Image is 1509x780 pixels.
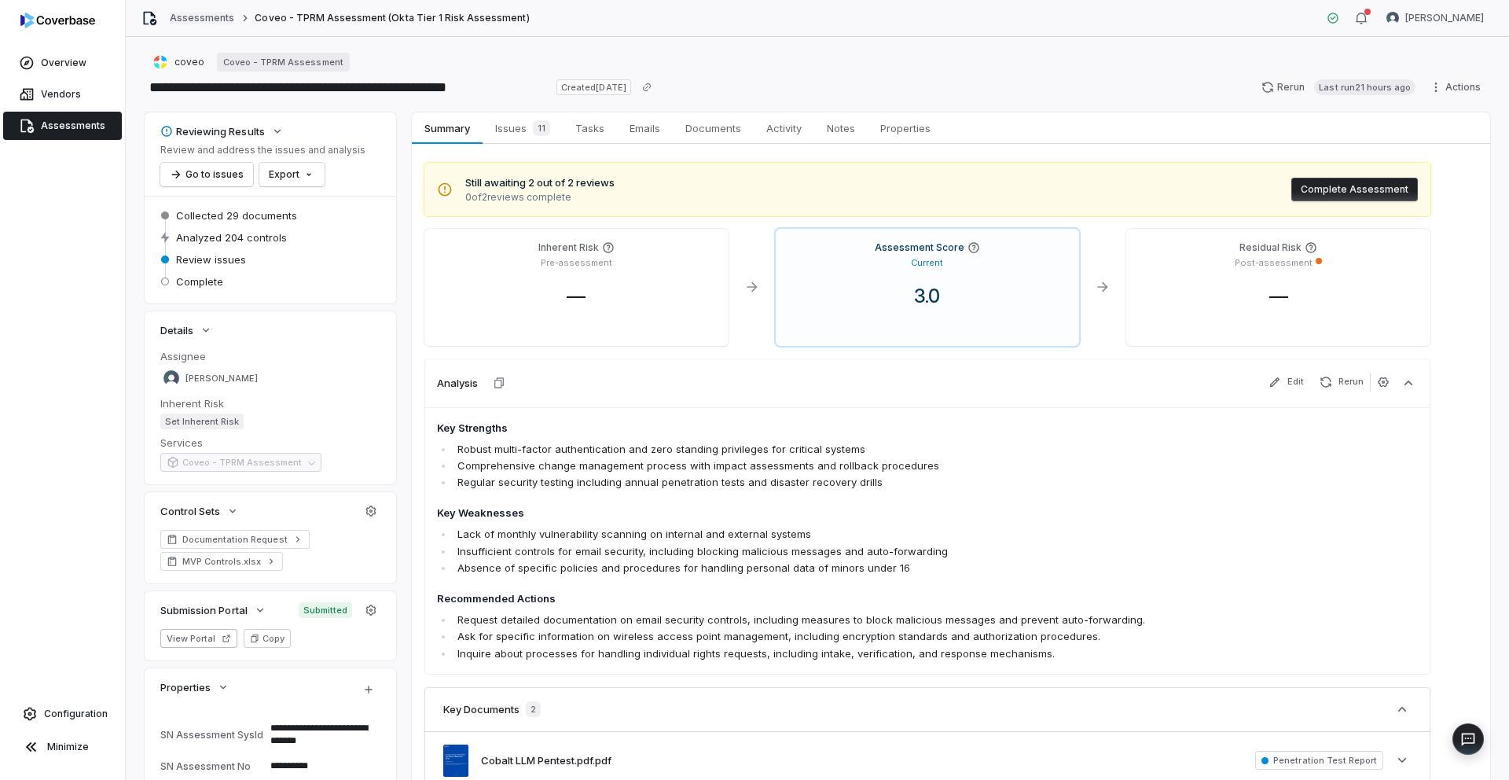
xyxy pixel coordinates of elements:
[489,117,556,139] span: Issues
[1425,75,1490,99] button: Actions
[160,144,365,156] p: Review and address the issues and analysis
[453,474,1221,491] li: Regular security testing including annual penetration tests and disaster recovery drills
[465,191,615,204] span: 0 of 2 reviews complete
[255,12,529,24] span: Coveo - TPRM Assessment (Okta Tier 1 Risk Assessment)
[299,602,352,618] span: Submitted
[160,603,248,617] span: Submission Portal
[453,628,1221,645] li: Ask for specific information on wireless access point management, including encryption standards ...
[176,274,223,289] span: Complete
[176,208,297,223] span: Collected 29 documents
[874,118,937,138] span: Properties
[1239,241,1302,254] h4: Residual Risk
[1252,75,1425,99] button: RerunLast run21 hours ago
[156,316,217,344] button: Details
[41,120,105,132] span: Assessments
[526,701,541,717] span: 2
[160,396,380,410] dt: Inherent Risk
[185,373,258,384] span: [PERSON_NAME]
[679,118,747,138] span: Documents
[1405,12,1484,24] span: [PERSON_NAME]
[1255,751,1383,770] span: Penetration Test Report
[1314,79,1415,95] span: Last run 21 hours ago
[569,118,611,138] span: Tasks
[47,741,89,753] span: Minimize
[6,731,119,763] button: Minimize
[3,112,122,140] a: Assessments
[453,560,1221,576] li: Absence of specific policies and procedures for handling personal data of minors under 16
[3,80,122,109] a: Vendors
[160,552,283,571] a: MVP Controls.xlsx
[901,285,953,307] span: 3.0
[160,349,380,363] dt: Assignee
[160,729,264,741] div: SN Assessment SysId
[259,163,325,186] button: Export
[182,533,288,546] span: Documentation Request
[160,414,244,429] span: Set Inherent Risk
[156,596,271,624] button: Submission Portal
[453,526,1221,543] li: Lack of monthly vulnerability scanning on internal and external systems
[437,506,1221,521] h4: Key Weaknesses
[437,591,1221,607] h4: Recommended Actions
[160,680,211,694] span: Properties
[443,702,520,716] h3: Key Documents
[760,118,808,138] span: Activity
[6,700,119,728] a: Configuration
[453,646,1221,662] li: Inquire about processes for handling individual rights requests, including intake, verification, ...
[3,49,122,77] a: Overview
[533,120,550,136] span: 11
[453,441,1221,458] li: Robust multi-factor authentication and zero standing privileges for critical systems
[453,543,1221,560] li: Insufficient controls for email security, including blocking malicious messages and auto-forwarding
[554,285,598,307] span: —
[160,530,310,549] a: Documentation Request
[160,436,380,450] dt: Services
[148,48,209,76] button: https://coveo.com/coveo
[44,708,108,720] span: Configuration
[160,124,265,138] div: Reviewing Results
[1313,373,1370,392] button: Rerun
[418,118,475,138] span: Summary
[821,118,861,138] span: Notes
[41,57,86,69] span: Overview
[20,13,95,28] img: logo-D7KZi-bG.svg
[156,117,288,145] button: Reviewing Results
[481,753,611,769] button: Cobalt LLM Pentest.pdf.pdf
[437,376,478,390] h3: Analysis
[1257,285,1301,307] span: —
[156,497,244,525] button: Control Sets
[1291,178,1418,201] button: Complete Assessment
[41,88,81,101] span: Vendors
[875,241,964,254] h4: Assessment Score
[160,323,193,337] span: Details
[156,673,234,701] button: Properties
[556,79,630,95] span: Created [DATE]
[465,175,615,191] span: Still awaiting 2 out of 2 reviews
[160,629,237,648] button: View Portal
[1386,12,1399,24] img: Samuel Folarin avatar
[174,56,204,68] span: coveo
[623,118,666,138] span: Emails
[1262,373,1310,392] button: Edit
[160,760,264,772] div: SN Assessment No
[453,458,1221,474] li: Comprehensive change management process with impact assessments and rollback procedures
[911,257,943,269] p: Current
[160,163,253,186] button: Go to issues
[182,555,261,568] span: MVP Controls.xlsx
[437,421,1221,436] h4: Key Strengths
[633,73,661,101] button: Copy link
[176,252,246,267] span: Review issues
[453,612,1221,628] li: Request detailed documentation on email security controls, including measures to block malicious ...
[160,504,220,518] span: Control Sets
[538,241,599,254] h4: Inherent Risk
[244,629,291,648] button: Copy
[176,230,287,245] span: Analyzed 204 controls
[443,745,468,777] img: c138acc57570427ca9948e5acce425f1.jpg
[170,12,234,24] a: Assessments
[1235,257,1313,269] p: Post-assessment
[541,257,612,269] p: Pre-assessment
[1377,6,1493,30] button: Samuel Folarin avatar[PERSON_NAME]
[163,370,179,386] img: Samuel Folarin avatar
[217,53,350,72] a: Coveo - TPRM Assessment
